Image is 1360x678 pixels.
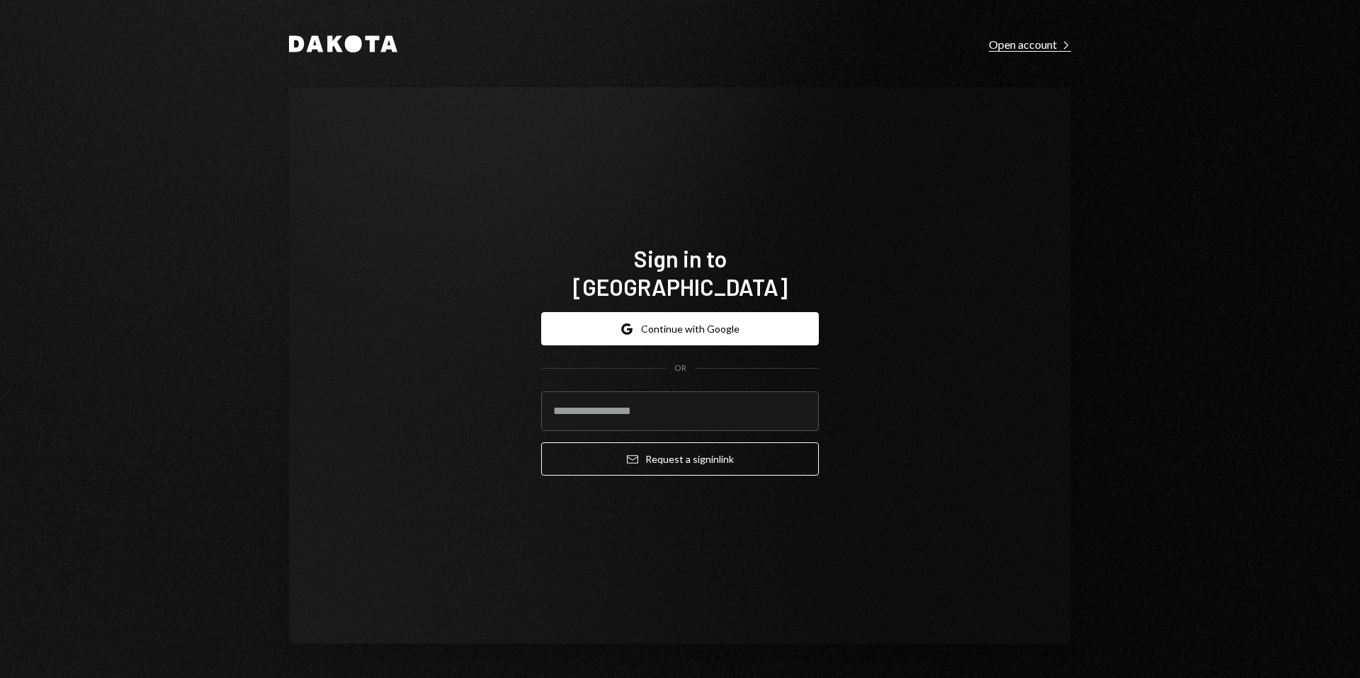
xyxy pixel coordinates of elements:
a: Open account [989,36,1071,52]
button: Request a signinlink [541,442,819,476]
div: Open account [989,38,1071,52]
div: OR [674,362,686,374]
h1: Sign in to [GEOGRAPHIC_DATA] [541,244,819,301]
button: Continue with Google [541,312,819,345]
